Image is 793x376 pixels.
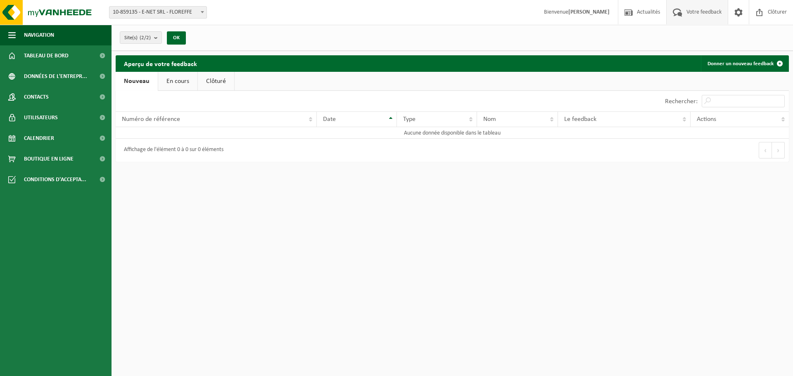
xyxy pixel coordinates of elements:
[323,116,336,123] span: Date
[701,55,788,72] a: Donner un nouveau feedback
[568,9,610,15] strong: [PERSON_NAME]
[24,66,87,87] span: Données de l'entrepr...
[158,72,197,91] a: En cours
[564,116,596,123] span: Le feedback
[116,127,789,139] td: Aucune donnée disponible dans le tableau
[120,31,162,44] button: Site(s)(2/2)
[124,32,151,44] span: Site(s)
[24,25,54,45] span: Navigation
[697,116,716,123] span: Actions
[403,116,415,123] span: Type
[24,107,58,128] span: Utilisateurs
[120,143,223,158] div: Affichage de l'élément 0 à 0 sur 0 éléments
[24,45,69,66] span: Tableau de bord
[109,7,207,18] span: 10-859135 - E-NET SRL - FLOREFFE
[198,72,234,91] a: Clôturé
[24,128,54,149] span: Calendrier
[122,116,180,123] span: Numéro de référence
[24,149,74,169] span: Boutique en ligne
[116,55,205,71] h2: Aperçu de votre feedback
[116,72,158,91] a: Nouveau
[483,116,496,123] span: Nom
[167,31,186,45] button: OK
[24,169,86,190] span: Conditions d'accepta...
[665,98,698,105] label: Rechercher:
[109,6,207,19] span: 10-859135 - E-NET SRL - FLOREFFE
[24,87,49,107] span: Contacts
[140,35,151,40] count: (2/2)
[759,142,772,158] button: Previous
[772,142,785,158] button: Next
